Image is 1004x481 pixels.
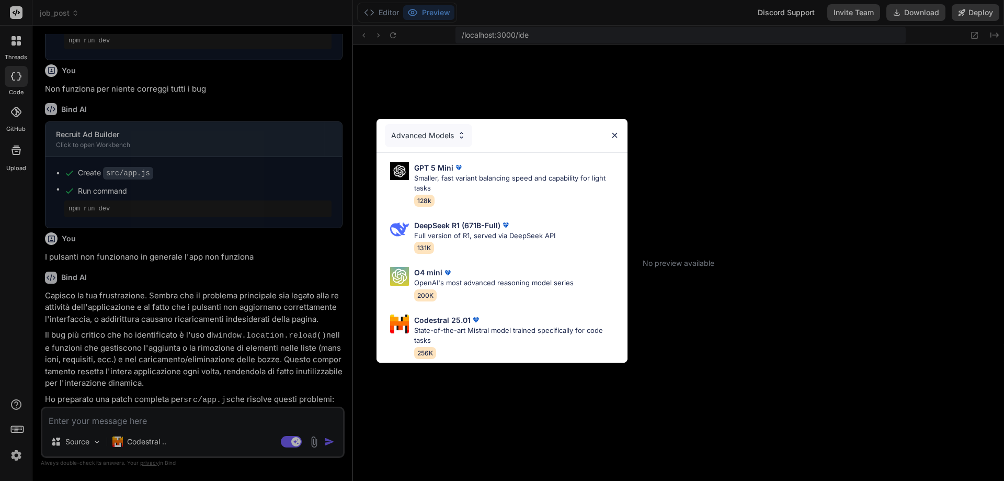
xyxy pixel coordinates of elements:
[471,315,481,325] img: premium
[414,289,437,301] span: 200K
[414,195,435,207] span: 128k
[414,231,555,241] p: Full version of R1, served via DeepSeek API
[457,131,466,140] img: Pick Models
[385,124,472,147] div: Advanced Models
[414,162,453,173] p: GPT 5 Mini
[390,267,409,286] img: Pick Models
[442,267,453,278] img: premium
[414,326,619,346] p: State-of-the-art Mistral model trained specifically for code tasks
[390,162,409,181] img: Pick Models
[414,242,434,254] span: 131K
[610,131,619,140] img: close
[414,267,442,278] p: O4 mini
[390,220,409,239] img: Pick Models
[453,162,464,173] img: premium
[390,315,409,333] img: Pick Models
[414,347,436,359] span: 256K
[500,220,511,230] img: premium
[414,220,500,231] p: DeepSeek R1 (671B-Full)
[414,315,471,326] p: Codestral 25.01
[414,173,619,194] p: Smaller, fast variant balancing speed and capability for light tasks
[414,278,574,288] p: OpenAI's most advanced reasoning model series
